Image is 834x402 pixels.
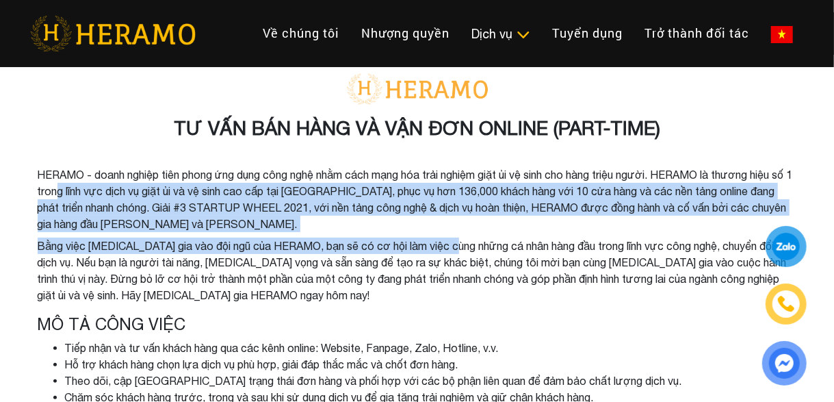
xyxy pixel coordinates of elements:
[779,297,794,312] img: phone-icon
[252,18,350,48] a: Về chúng tôi
[30,16,196,51] img: heramo-logo.png
[38,116,797,140] h3: TƯ VẤN BÁN HÀNG VÀ VẬN ĐƠN ONLINE (PART-TIME)
[65,340,797,356] li: Tiếp nhận và tư vấn khách hàng qua các kênh online: Website, Fanpage, Zalo, Hotline, v.v.
[768,286,805,323] a: phone-icon
[38,238,797,303] li: Bằng việc [MEDICAL_DATA] gia vào đội ngũ của HERAMO, bạn sẽ có cơ hội làm việc cùng những cá nhân...
[350,18,460,48] a: Nhượng quyền
[342,73,493,105] img: logo-with-text.png
[634,18,760,48] a: Trở thành đối tác
[516,28,530,42] img: subToggleIcon
[541,18,634,48] a: Tuyển dụng
[471,25,530,43] div: Dịch vụ
[771,26,793,43] img: vn-flag.png
[38,166,797,232] li: HERAMO - doanh nghiệp tiên phong ứng dụng công nghệ nhằm cách mạng hóa trải nghiệm giặt ủi vệ sin...
[65,373,797,389] li: Theo dõi, cập [GEOGRAPHIC_DATA] trạng thái đơn hàng và phối hợp với các bộ phận liên quan để đảm ...
[65,356,797,373] li: Hỗ trợ khách hàng chọn lựa dịch vụ phù hợp, giải đáp thắc mắc và chốt đơn hàng.
[38,314,797,334] h4: MÔ TẢ CÔNG VIỆC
